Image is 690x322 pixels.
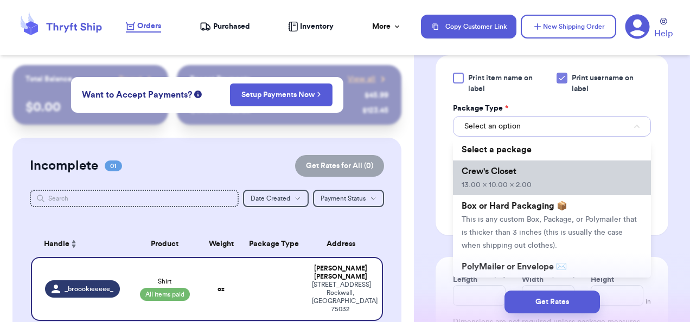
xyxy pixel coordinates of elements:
a: Orders [126,21,161,33]
div: $ 45.99 [365,90,388,101]
div: More [372,21,401,32]
span: Date Created [251,195,290,202]
button: Sort ascending [69,237,78,250]
span: Payment Status [321,195,366,202]
span: Purchased [213,21,250,32]
label: Length [453,274,477,285]
button: Get Rates for All (0) [295,155,384,177]
span: Help [654,27,673,40]
button: Select an option [453,116,651,137]
button: Payment Status [313,190,384,207]
label: Package Type [453,103,508,114]
div: [STREET_ADDRESS] Rockwall , [GEOGRAPHIC_DATA] 75032 [312,281,369,313]
span: Print username on label [572,73,651,94]
button: Get Rates [504,291,600,313]
span: All items paid [140,288,190,301]
a: Setup Payments Now [241,89,321,100]
h2: Incomplete [30,157,98,175]
label: Height [591,274,614,285]
span: _broookieeeee_ [65,285,113,293]
span: Shirt [158,277,171,286]
span: Crew's Closet [462,167,516,176]
span: Box or Hard Packaging 📦 [462,202,567,210]
span: 13.00 x 10.00 x 2.00 [462,181,532,189]
span: Select a package [462,145,532,154]
span: PolyMailer or Envelope ✉️ [462,262,567,271]
div: $ 123.45 [362,105,388,116]
input: Search [30,190,239,207]
th: Weight [200,231,242,257]
span: Want to Accept Payments? [82,88,192,101]
span: Select an option [464,121,521,132]
a: Purchased [200,21,250,32]
span: Handle [44,239,69,250]
p: $ 0.00 [25,99,155,116]
span: Payout [119,74,142,85]
th: Package Type [242,231,306,257]
a: Help [654,18,673,40]
span: Orders [137,21,161,31]
strong: oz [218,286,225,292]
span: 01 [105,160,122,171]
a: View all [348,74,388,85]
a: Inventory [288,21,334,32]
span: This is any custom Box, Package, or Polymailer that is thicker than 3 inches (this is usually the... [462,216,637,249]
p: Total Balance [25,74,72,85]
th: Product [130,231,200,257]
span: Inventory [300,21,334,32]
button: Setup Payments Now [230,83,333,106]
button: Date Created [243,190,309,207]
span: Print item name on label [468,73,550,94]
span: View all [348,74,375,85]
div: [PERSON_NAME] [PERSON_NAME] [312,265,369,281]
th: Address [305,231,383,257]
p: Recent Payments [190,74,250,85]
a: Payout [119,74,155,85]
label: Width [522,274,544,285]
button: New Shipping Order [521,15,616,38]
button: Copy Customer Link [421,15,516,38]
